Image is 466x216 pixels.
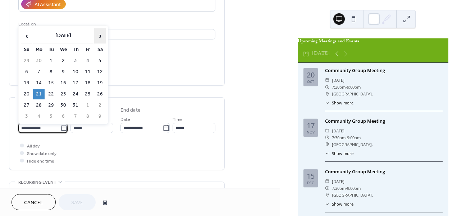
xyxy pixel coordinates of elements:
[307,173,315,180] div: 15
[325,192,330,198] div: ​
[18,20,214,28] div: Location
[45,67,57,77] td: 8
[325,141,330,148] div: ​
[325,90,330,97] div: ​
[325,84,330,90] div: ​
[325,127,330,134] div: ​
[33,100,45,111] td: 28
[35,1,61,9] div: AI Assistant
[45,111,57,122] td: 5
[21,78,32,88] td: 13
[94,56,106,66] td: 5
[346,84,347,90] span: -
[58,67,69,77] td: 9
[33,111,45,122] td: 4
[21,44,32,55] th: Su
[58,56,69,66] td: 2
[33,67,45,77] td: 7
[45,44,57,55] th: Tu
[325,168,443,175] div: Community Group Meeting
[325,151,330,157] div: ​
[82,44,93,55] th: Fr
[58,44,69,55] th: We
[58,89,69,99] td: 23
[347,134,361,141] span: 9:00pm
[21,111,32,122] td: 3
[325,185,330,192] div: ​
[307,130,315,134] div: Nov
[332,151,353,157] span: Show more
[95,29,105,43] span: ›
[325,77,330,84] div: ​
[82,67,93,77] td: 11
[21,29,32,43] span: ‹
[325,178,330,185] div: ​
[325,100,353,106] button: ​Show more
[120,116,130,123] span: Date
[70,100,81,111] td: 31
[70,44,81,55] th: Th
[332,77,344,84] span: [DATE]
[325,118,443,125] div: Community Group Meeting
[82,89,93,99] td: 25
[21,67,32,77] td: 6
[18,179,56,186] span: Recurring event
[325,201,330,207] div: ​
[94,111,106,122] td: 9
[33,28,93,44] th: [DATE]
[332,178,344,185] span: [DATE]
[70,67,81,77] td: 10
[70,111,81,122] td: 7
[58,111,69,122] td: 6
[24,199,43,207] span: Cancel
[332,127,344,134] span: [DATE]
[58,78,69,88] td: 16
[82,111,93,122] td: 8
[332,90,373,97] span: [GEOGRAPHIC_DATA].
[27,158,54,165] span: Hide end time
[346,185,347,192] span: -
[45,100,57,111] td: 29
[33,89,45,99] td: 21
[325,201,353,207] button: ​Show more
[21,89,32,99] td: 20
[325,67,443,74] div: Community Group Meeting
[58,100,69,111] td: 30
[332,185,346,192] span: 7:30pm
[347,84,361,90] span: 9:00pm
[70,78,81,88] td: 17
[70,89,81,99] td: 24
[94,67,106,77] td: 12
[346,134,347,141] span: -
[27,150,56,158] span: Show date only
[298,38,448,45] div: Upcoming Meetings and Events
[332,201,353,207] span: Show more
[21,56,32,66] td: 29
[332,141,373,148] span: [GEOGRAPHIC_DATA].
[82,100,93,111] td: 1
[120,107,141,114] div: End date
[307,181,314,184] div: Dec
[307,122,315,129] div: 17
[332,192,373,198] span: [GEOGRAPHIC_DATA].
[325,134,330,141] div: ​
[33,44,45,55] th: Mo
[94,78,106,88] td: 19
[332,100,353,106] span: Show more
[21,100,32,111] td: 27
[94,44,106,55] th: Sa
[82,56,93,66] td: 4
[12,194,56,210] button: Cancel
[27,142,40,150] span: All day
[33,78,45,88] td: 14
[307,71,315,79] div: 20
[173,116,183,123] span: Time
[33,56,45,66] td: 30
[307,80,314,83] div: Oct
[82,78,93,88] td: 18
[347,185,361,192] span: 9:00pm
[45,56,57,66] td: 1
[332,134,346,141] span: 7:30pm
[325,151,353,157] button: ​Show more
